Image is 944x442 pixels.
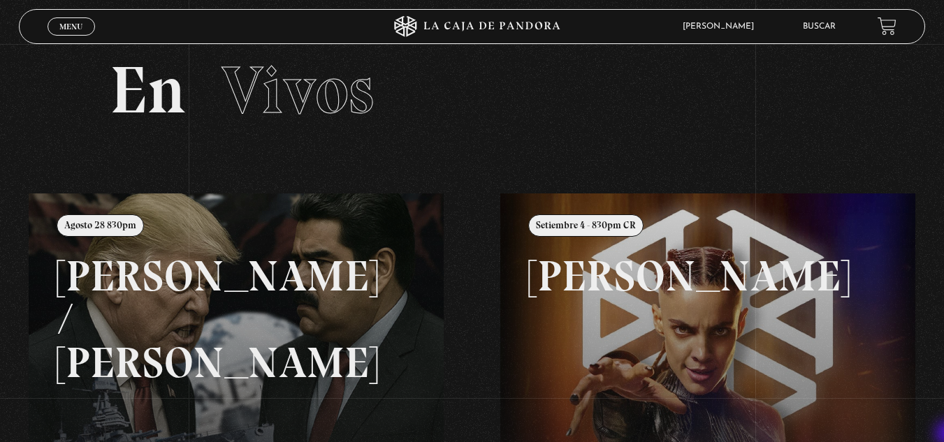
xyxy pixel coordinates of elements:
span: [PERSON_NAME] [676,22,768,31]
span: Cerrar [55,34,87,43]
a: Buscar [803,22,836,31]
span: Menu [59,22,82,31]
span: Vivos [222,50,374,130]
a: View your shopping cart [878,17,896,36]
h2: En [110,57,835,124]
